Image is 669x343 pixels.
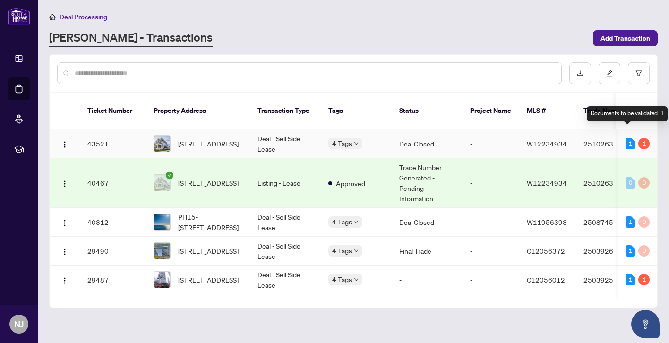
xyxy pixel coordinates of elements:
[250,237,321,266] td: Deal - Sell Side Lease
[576,93,642,129] th: Trade Number
[638,177,650,189] div: 0
[392,93,463,129] th: Status
[154,214,170,230] img: thumbnail-img
[519,93,576,129] th: MLS #
[626,245,635,257] div: 1
[61,180,69,188] img: Logo
[354,220,359,224] span: down
[463,237,519,266] td: -
[392,266,463,294] td: -
[527,275,565,284] span: C12056012
[250,266,321,294] td: Deal - Sell Side Lease
[631,310,660,338] button: Open asap
[250,158,321,208] td: Listing - Lease
[154,136,170,152] img: thumbnail-img
[61,219,69,227] img: Logo
[354,277,359,282] span: down
[80,93,146,129] th: Ticket Number
[80,129,146,158] td: 43521
[392,158,463,208] td: Trade Number Generated - Pending Information
[626,274,635,285] div: 1
[463,208,519,237] td: -
[154,272,170,288] img: thumbnail-img
[250,93,321,129] th: Transaction Type
[638,245,650,257] div: 0
[332,216,352,227] span: 4 Tags
[527,247,565,255] span: C12056372
[463,129,519,158] td: -
[332,274,352,285] span: 4 Tags
[57,136,72,151] button: Logo
[576,266,642,294] td: 2503925
[576,158,642,208] td: 2510263
[638,216,650,228] div: 0
[178,138,239,149] span: [STREET_ADDRESS]
[332,245,352,256] span: 4 Tags
[14,317,24,331] span: NJ
[57,175,72,190] button: Logo
[600,31,650,46] span: Add Transaction
[178,274,239,285] span: [STREET_ADDRESS]
[354,249,359,253] span: down
[463,266,519,294] td: -
[626,216,635,228] div: 1
[463,158,519,208] td: -
[576,208,642,237] td: 2508745
[576,237,642,266] td: 2503926
[628,62,650,84] button: filter
[626,177,635,189] div: 0
[250,129,321,158] td: Deal - Sell Side Lease
[593,30,658,46] button: Add Transaction
[635,70,642,77] span: filter
[354,141,359,146] span: down
[392,129,463,158] td: Deal Closed
[250,208,321,237] td: Deal - Sell Side Lease
[178,246,239,256] span: [STREET_ADDRESS]
[57,243,72,258] button: Logo
[61,248,69,256] img: Logo
[638,274,650,285] div: 1
[57,214,72,230] button: Logo
[146,93,250,129] th: Property Address
[49,30,213,47] a: [PERSON_NAME] - Transactions
[463,93,519,129] th: Project Name
[80,266,146,294] td: 29487
[392,208,463,237] td: Deal Closed
[577,70,583,77] span: download
[8,7,30,25] img: logo
[569,62,591,84] button: download
[61,277,69,284] img: Logo
[336,178,365,189] span: Approved
[392,237,463,266] td: Final Trade
[60,13,107,21] span: Deal Processing
[154,175,170,191] img: thumbnail-img
[80,158,146,208] td: 40467
[332,138,352,149] span: 4 Tags
[527,218,567,226] span: W11956393
[154,243,170,259] img: thumbnail-img
[178,212,242,232] span: PH15-[STREET_ADDRESS]
[576,129,642,158] td: 2510263
[57,272,72,287] button: Logo
[80,237,146,266] td: 29490
[80,208,146,237] td: 40312
[166,171,173,179] span: check-circle
[606,70,613,77] span: edit
[527,139,567,148] span: W12234934
[527,179,567,187] span: W12234934
[178,178,239,188] span: [STREET_ADDRESS]
[626,138,635,149] div: 1
[599,62,620,84] button: edit
[49,14,56,20] span: home
[587,106,668,121] div: Documents to be validated: 1
[638,138,650,149] div: 1
[61,141,69,148] img: Logo
[321,93,392,129] th: Tags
